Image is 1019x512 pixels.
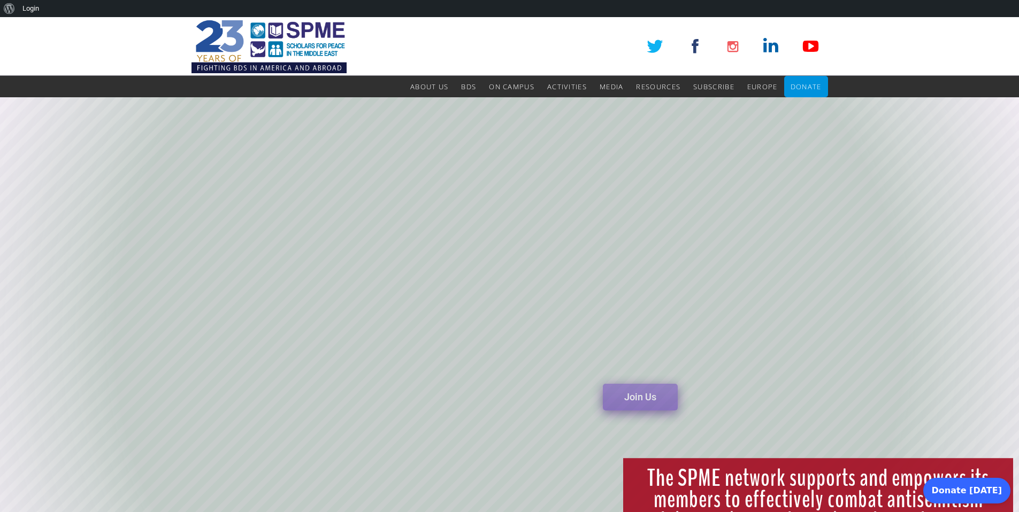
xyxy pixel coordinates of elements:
[600,76,624,97] a: Media
[791,76,822,97] a: Donate
[489,76,534,97] a: On Campus
[191,17,347,76] img: SPME
[410,76,448,97] a: About Us
[747,76,778,97] a: Europe
[791,82,822,91] span: Donate
[747,82,778,91] span: Europe
[489,82,534,91] span: On Campus
[693,76,734,97] a: Subscribe
[636,82,680,91] span: Resources
[603,384,678,410] a: Join Us
[461,76,476,97] a: BDS
[461,82,476,91] span: BDS
[600,82,624,91] span: Media
[636,76,680,97] a: Resources
[693,82,734,91] span: Subscribe
[547,76,587,97] a: Activities
[547,82,587,91] span: Activities
[410,82,448,91] span: About Us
